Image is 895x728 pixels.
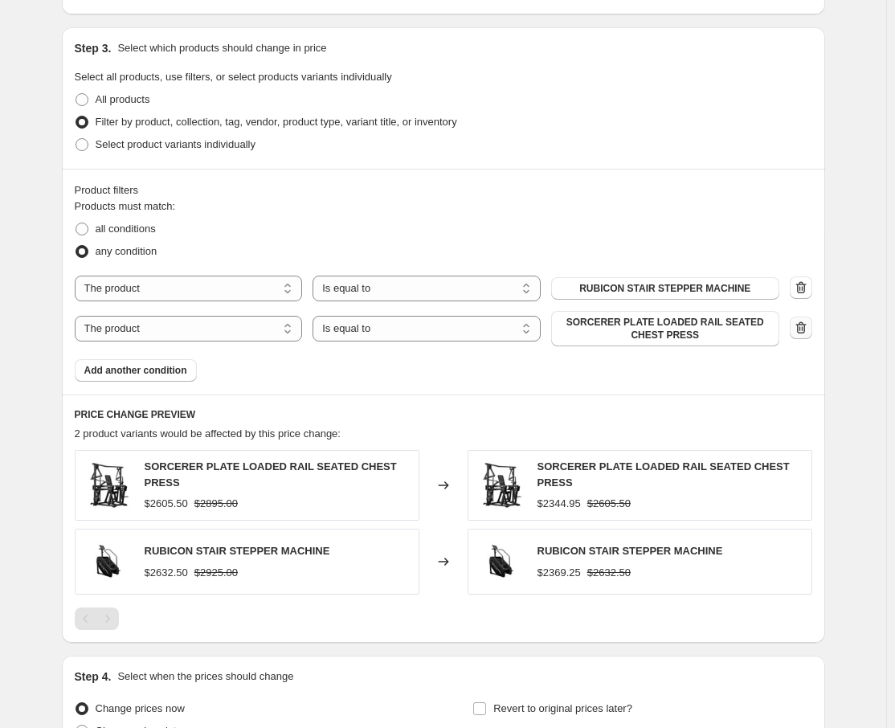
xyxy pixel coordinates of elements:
h2: Step 3. [75,40,112,56]
button: RUBICON STAIR STEPPER MACHINE [551,277,779,300]
div: $2344.95 [537,496,581,512]
span: RUBICON STAIR STEPPER MACHINE [579,282,750,295]
strike: $2895.00 [194,496,238,512]
span: Filter by product, collection, tag, vendor, product type, variant title, or inventory [96,116,457,128]
span: Products must match: [75,200,176,212]
span: SORCERER PLATE LOADED RAIL SEATED CHEST PRESS [537,460,790,489]
span: all conditions [96,223,156,235]
h6: PRICE CHANGE PREVIEW [75,408,812,421]
p: Select when the prices should change [117,669,293,685]
span: any condition [96,245,157,257]
div: $2632.50 [145,565,188,581]
span: Change prices now [96,702,185,714]
div: $2605.50 [145,496,188,512]
span: SORCERER PLATE LOADED RAIL SEATED CHEST PRESS [561,316,770,342]
img: 45_49f4a735-62ba-44ba-b8e9-be4c26cf86aa_80x.webp [476,461,525,509]
span: Add another condition [84,364,187,377]
span: Select product variants individually [96,138,255,150]
span: 2 product variants would be affected by this price change: [75,427,341,440]
img: 45_d50a1344-ebb0-4ba7-8e00-c4aa2e754a7d_80x.webp [476,538,525,586]
span: SORCERER PLATE LOADED RAIL SEATED CHEST PRESS [145,460,397,489]
span: RUBICON STAIR STEPPER MACHINE [537,545,723,557]
strike: $2605.50 [587,496,631,512]
button: SORCERER PLATE LOADED RAIL SEATED CHEST PRESS [551,311,779,346]
span: Select all products, use filters, or select products variants individually [75,71,392,83]
span: All products [96,93,150,105]
nav: Pagination [75,607,119,630]
img: 45_d50a1344-ebb0-4ba7-8e00-c4aa2e754a7d_80x.webp [84,538,132,586]
span: Revert to original prices later? [493,702,632,714]
img: 45_49f4a735-62ba-44ba-b8e9-be4c26cf86aa_80x.webp [84,461,132,509]
div: Product filters [75,182,812,198]
strike: $2925.00 [194,565,238,581]
h2: Step 4. [75,669,112,685]
button: Add another condition [75,359,197,382]
p: Select which products should change in price [117,40,326,56]
div: $2369.25 [537,565,581,581]
strike: $2632.50 [587,565,631,581]
span: RUBICON STAIR STEPPER MACHINE [145,545,330,557]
